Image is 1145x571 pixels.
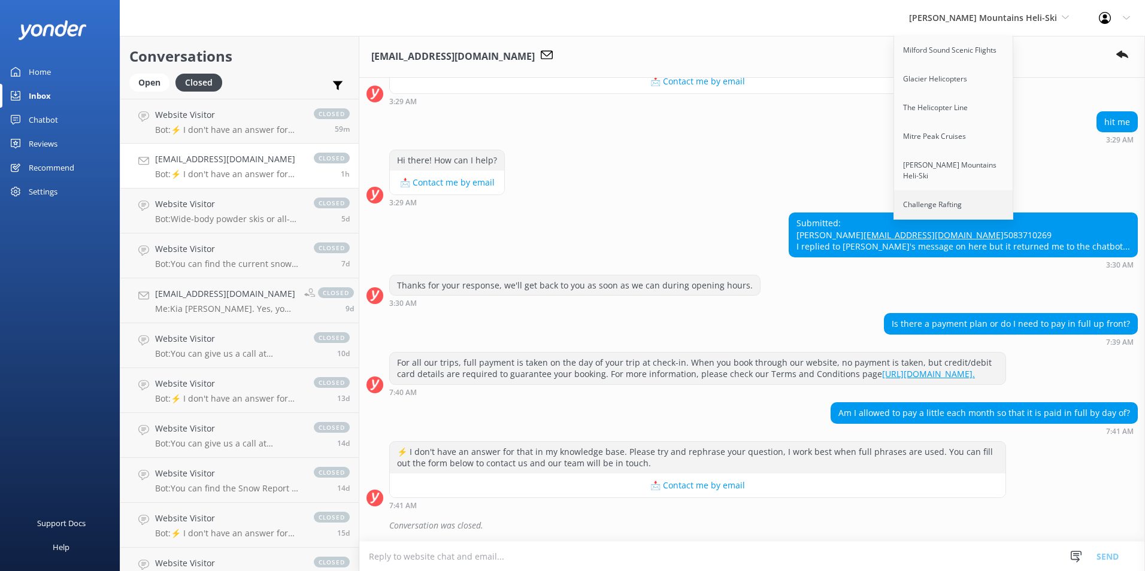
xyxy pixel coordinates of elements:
div: Recommend [29,156,74,180]
div: Sep 16 2025 03:29am (UTC +12:00) Pacific/Auckland [389,198,505,206]
div: Submitted: [PERSON_NAME] 5083710269 I replied to [PERSON_NAME]'s message on here but it returned ... [789,213,1137,257]
strong: 7:39 AM [1106,339,1134,346]
a: Challenge Rafting [894,190,1014,219]
span: closed [314,242,350,253]
div: Sep 16 2025 03:30am (UTC +12:00) Pacific/Auckland [789,260,1138,269]
strong: 7:41 AM [389,502,417,509]
div: Sep 16 2025 03:29am (UTC +12:00) Pacific/Auckland [389,97,1006,105]
button: 📩 Contact me by email [390,171,504,195]
strong: 3:29 AM [389,199,417,206]
a: The Helicopter Line [894,93,1014,122]
h4: [EMAIL_ADDRESS][DOMAIN_NAME] [155,153,302,166]
p: Bot: You can find the current snow report at [URL][DOMAIN_NAME]. [155,259,302,269]
h4: Website Visitor [155,332,302,345]
h4: [EMAIL_ADDRESS][DOMAIN_NAME] [155,287,295,300]
span: closed [314,512,350,523]
h4: Website Visitor [155,512,302,525]
span: [PERSON_NAME] Mountains Heli-Ski [909,12,1057,23]
h4: Website Visitor [155,467,302,480]
span: Sep 01 2025 09:14am (UTC +12:00) Pacific/Auckland [337,483,350,493]
div: Conversation was closed. [389,515,1138,536]
a: Website VisitorBot:You can find the Snow Report at [URL][DOMAIN_NAME]closed14d [120,458,359,503]
div: 2025-09-15T20:21:00.902 [366,515,1138,536]
a: Glacier Helicopters [894,65,1014,93]
a: Open [129,75,175,89]
div: Chatbot [29,108,58,132]
span: closed [314,332,350,343]
strong: 7:41 AM [1106,428,1134,435]
a: Website VisitorBot:⚡ I don't have an answer for that in my knowledge base. Please try and rephras... [120,503,359,548]
div: ⚡ I don't have an answer for that in my knowledge base. Please try and rephrase your question, I ... [390,442,1005,473]
p: Bot: You can give us a call at [PHONE_NUMBER] or send us an email at [EMAIL_ADDRESS][DOMAIN_NAME]. [155,438,302,449]
span: Sep 06 2025 06:03am (UTC +12:00) Pacific/Auckland [337,348,350,359]
p: Bot: You can find the Snow Report at [URL][DOMAIN_NAME] [155,483,302,494]
span: closed [318,287,354,298]
h4: Website Visitor [155,108,302,122]
span: Sep 06 2025 10:49am (UTC +12:00) Pacific/Auckland [346,303,354,314]
button: 📩 Contact me by email [390,473,1005,497]
a: Website VisitorBot:You can give us a call at [PHONE_NUMBER] or send us an email at [EMAIL_ADDRESS... [120,323,359,368]
span: closed [314,198,350,208]
a: Mitre Peak Cruises [894,122,1014,151]
div: Sep 16 2025 07:41am (UTC +12:00) Pacific/Auckland [831,427,1138,435]
span: closed [314,108,350,119]
strong: 7:40 AM [389,389,417,396]
div: hit me [1097,112,1137,132]
strong: 3:29 AM [1106,136,1134,144]
p: Bot: You can give us a call at [PHONE_NUMBER] or send us an email at [EMAIL_ADDRESS][DOMAIN_NAME]. [155,348,302,359]
h4: Website Visitor [155,377,302,390]
strong: 3:30 AM [1106,262,1134,269]
div: For all our trips, full payment is taken on the day of your trip at check-in. When you book throu... [390,353,1005,384]
span: closed [314,153,350,163]
span: Sep 01 2025 06:40pm (UTC +12:00) Pacific/Auckland [337,438,350,448]
div: Hi there! How can I help? [390,150,504,171]
h4: Website Visitor [155,422,302,435]
h3: [EMAIL_ADDRESS][DOMAIN_NAME] [371,49,535,65]
strong: 3:30 AM [389,300,417,307]
span: closed [314,422,350,433]
h4: Website Visitor [155,242,302,256]
a: [EMAIL_ADDRESS][DOMAIN_NAME]Bot:⚡ I don't have an answer for that in my knowledge base. Please tr... [120,144,359,189]
div: Closed [175,74,222,92]
div: Inbox [29,84,51,108]
a: Website VisitorBot:⚡ I don't have an answer for that in my knowledge base. Please try and rephras... [120,368,359,413]
a: Website VisitorBot:You can find the current snow report at [URL][DOMAIN_NAME].closed7d [120,233,359,278]
span: Sep 03 2025 07:27am (UTC +12:00) Pacific/Auckland [337,393,350,403]
a: [EMAIL_ADDRESS][DOMAIN_NAME] [864,229,1004,241]
div: Thanks for your response, we'll get back to you as soon as we can during opening hours. [390,275,760,296]
span: closed [314,557,350,567]
div: Sep 16 2025 07:39am (UTC +12:00) Pacific/Auckland [884,338,1138,346]
h2: Conversations [129,45,350,68]
a: Closed [175,75,228,89]
img: yonder-white-logo.png [18,20,87,40]
p: Bot: Wide-body powder skis or all-mountain skis are recommended for your heli-ski trip. They help... [155,214,302,224]
p: Bot: ⚡ I don't have an answer for that in my knowledge base. Please try and rephrase your questio... [155,169,302,180]
strong: 3:29 AM [389,98,417,105]
div: Home [29,60,51,84]
span: Sep 16 2025 07:41am (UTC +12:00) Pacific/Auckland [341,169,350,179]
div: Help [53,535,69,559]
a: [EMAIL_ADDRESS][DOMAIN_NAME]Me:Kia [PERSON_NAME]. Yes, you can see our live availability and book... [120,278,359,323]
div: Am I allowed to pay a little each month so that it is paid in full by day of? [831,403,1137,423]
div: Is there a payment plan or do I need to pay in full up front? [885,314,1137,334]
span: closed [314,467,350,478]
p: Me: Kia [PERSON_NAME]. Yes, you can see our live availability and book directly on our website he... [155,303,295,314]
a: Website VisitorBot:Wide-body powder skis or all-mountain skis are recommended for your heli-ski t... [120,189,359,233]
a: Milford Sound Scenic Flights [894,36,1014,65]
p: Bot: ⚡ I don't have an answer for that in my knowledge base. Please try and rephrase your questio... [155,393,302,404]
div: Reviews [29,132,57,156]
span: Sep 10 2025 05:34pm (UTC +12:00) Pacific/Auckland [341,214,350,224]
p: Bot: ⚡ I don't have an answer for that in my knowledge base. Please try and rephrase your questio... [155,528,302,539]
a: [URL][DOMAIN_NAME]. [882,368,975,379]
a: Website VisitorBot:You can give us a call at [PHONE_NUMBER] or send us an email at [EMAIL_ADDRESS... [120,413,359,458]
div: Support Docs [37,511,86,535]
div: Sep 16 2025 03:29am (UTC +12:00) Pacific/Auckland [1096,135,1138,144]
h4: Website Visitor [155,198,302,211]
div: Sep 16 2025 07:41am (UTC +12:00) Pacific/Auckland [389,501,1006,509]
a: [PERSON_NAME] Mountains Heli-Ski [894,151,1014,190]
span: closed [314,377,350,388]
h4: Website Visitor [155,557,302,570]
span: Aug 31 2025 08:04pm (UTC +12:00) Pacific/Auckland [337,528,350,538]
div: Open [129,74,169,92]
button: 📩 Contact me by email [390,69,1005,93]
